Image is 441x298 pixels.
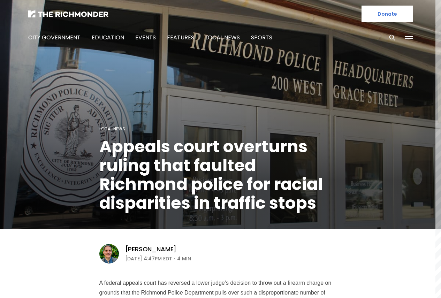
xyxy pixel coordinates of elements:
[99,126,125,132] a: Local News
[28,33,81,41] a: City Government
[382,264,441,298] iframe: portal-trigger
[28,10,108,17] img: The Richmonder
[205,33,240,41] a: Local News
[177,254,191,263] span: 4 min
[125,254,172,263] time: [DATE] 4:47PM EDT
[125,245,177,253] a: [PERSON_NAME]
[362,6,413,22] a: Donate
[92,33,124,41] a: Education
[387,32,397,43] button: Search this site
[135,33,156,41] a: Events
[99,244,119,263] img: Graham Moomaw
[99,137,342,213] h1: Appeals court overturns ruling that faulted Richmond police for racial disparities in traffic stops
[251,33,272,41] a: Sports
[167,33,194,41] a: Features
